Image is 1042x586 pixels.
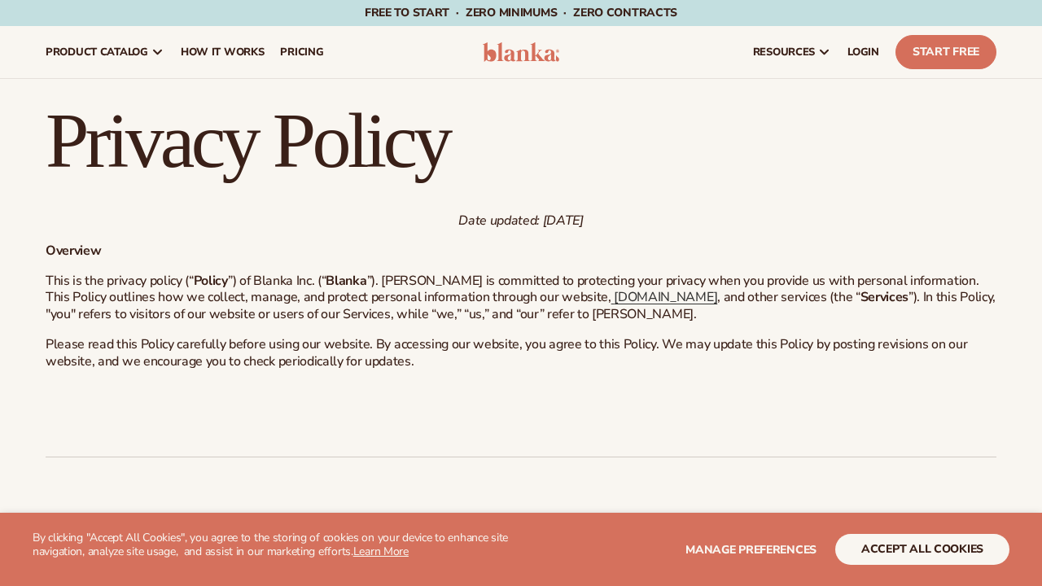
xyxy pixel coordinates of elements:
span: Manage preferences [685,542,817,558]
span: ”). In this Policy, "you" refers to visitors of our website or users of our Services, while “we,”... [46,288,996,323]
button: accept all cookies [835,534,1009,565]
span: This is the privacy policy (“ [46,272,194,290]
span: ”) of Blanka Inc. (“ [228,272,326,290]
span: , and other services (the “ [717,288,860,306]
span: resources [753,46,815,59]
span: LOGIN [847,46,879,59]
span: Free to start · ZERO minimums · ZERO contracts [365,5,677,20]
em: Date updated: [DATE] [458,212,584,230]
a: pricing [272,26,331,78]
span: product catalog [46,46,148,59]
a: Learn More [353,544,409,559]
strong: Policy [194,272,228,290]
a: LOGIN [839,26,887,78]
p: By clicking "Accept All Cookies", you agree to the storing of cookies on your device to enhance s... [33,531,521,559]
a: [DOMAIN_NAME] [611,288,718,306]
h1: Privacy Policy [46,102,996,180]
strong: Blanka [326,272,366,290]
span: pricing [280,46,323,59]
a: resources [745,26,839,78]
button: Manage preferences [685,534,817,565]
strong: Services [860,288,908,306]
a: How It Works [173,26,273,78]
span: Please read this Policy carefully before using our website. By accessing our website, you agree t... [46,335,967,370]
a: Start Free [895,35,996,69]
strong: Overview [46,242,101,260]
span: How It Works [181,46,265,59]
a: product catalog [37,26,173,78]
img: logo [483,42,559,62]
span: ”). [PERSON_NAME] is committed to protecting your privacy when you provide us with personal infor... [46,272,979,307]
span: [DOMAIN_NAME] [614,288,717,306]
